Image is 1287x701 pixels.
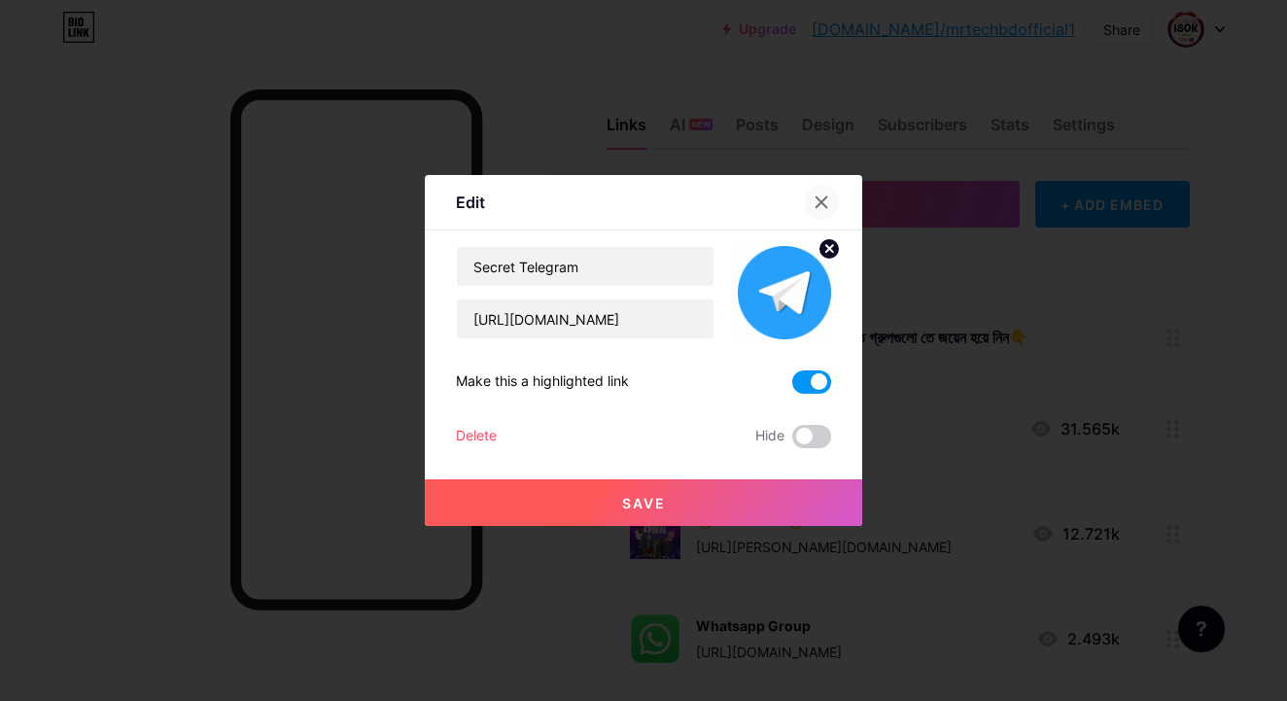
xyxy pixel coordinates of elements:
[457,299,713,338] input: URL
[456,370,629,394] div: Make this a highlighted link
[755,425,784,448] span: Hide
[456,425,497,448] div: Delete
[457,247,713,286] input: Title
[738,246,831,339] img: link_thumbnail
[456,191,485,214] div: Edit
[622,495,666,511] span: Save
[425,479,862,526] button: Save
